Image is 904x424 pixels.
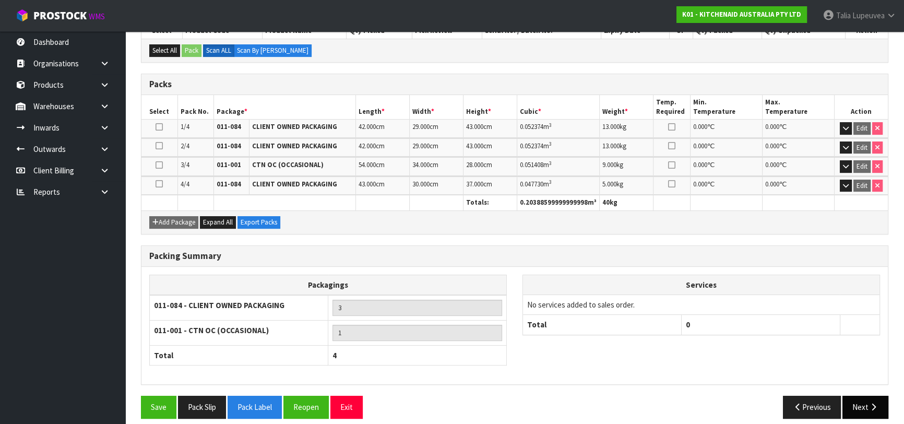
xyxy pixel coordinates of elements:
button: Add Package [149,216,198,229]
td: m [517,120,599,138]
th: Cubic [517,95,599,120]
label: Scan ALL [203,44,234,57]
span: Lupeuvea [852,10,885,20]
strong: CLIENT OWNED PACKAGING [252,180,337,189]
span: 42.000 [359,142,376,150]
strong: 011-001 - CTN OC (OCCASIONAL) [154,325,269,335]
th: kg [599,195,653,210]
td: m [517,157,599,175]
span: 54.000 [359,160,376,169]
th: Packagings [150,275,507,295]
span: 0.000 [765,180,779,189]
td: cm [409,157,463,175]
span: 0.000 [765,160,779,169]
button: Pack [182,44,201,57]
strong: 011-084 [217,142,241,150]
span: 29.000 [412,142,430,150]
span: 37.000 [466,180,483,189]
span: 43.000 [359,180,376,189]
button: Select All [149,44,180,57]
button: Edit [853,142,871,154]
button: Edit [853,160,871,173]
span: 29.000 [412,122,430,131]
span: 2/4 [181,142,189,150]
button: Expand All [200,216,236,229]
span: Talia [836,10,851,20]
span: 4/4 [181,180,189,189]
th: Weight [599,95,653,120]
td: No services added to sales order. [523,295,879,315]
td: ℃ [763,157,835,175]
th: Totals: [463,195,517,210]
th: Temp. Required [653,95,690,120]
button: Export Packs [237,216,280,229]
td: ℃ [690,138,762,157]
h3: Packing Summary [149,251,880,261]
td: cm [463,120,517,138]
td: cm [355,138,409,157]
th: Length [355,95,409,120]
th: Total [150,346,328,366]
sup: 3 [549,140,552,147]
span: 0.000 [765,122,779,131]
label: Scan By [PERSON_NAME] [234,44,312,57]
sup: 3 [549,122,552,128]
th: Package [213,95,355,120]
button: Previous [783,396,841,418]
sup: 3 [549,160,552,167]
button: Pack Label [228,396,282,418]
sup: 3 [549,179,552,185]
button: Edit [853,180,871,192]
strong: 011-084 [217,122,241,131]
strong: 011-084 [217,180,241,189]
button: Reopen [283,396,329,418]
span: 0.000 [693,180,707,189]
button: Next [842,396,888,418]
span: 4 [332,350,337,360]
span: 1/4 [181,122,189,131]
strong: CLIENT OWNED PACKAGING [252,122,337,131]
td: cm [355,176,409,195]
td: cm [409,176,463,195]
span: 30.000 [412,180,430,189]
td: cm [355,157,409,175]
td: cm [463,138,517,157]
strong: K01 - KITCHENAID AUSTRALIA PTY LTD [682,10,801,19]
span: ProStock [33,9,87,22]
span: 3/4 [181,160,189,169]
span: 0.000 [693,122,707,131]
a: K01 - KITCHENAID AUSTRALIA PTY LTD [676,6,807,23]
button: Exit [330,396,363,418]
span: 5.000 [602,180,616,189]
span: 0.052374 [520,122,543,131]
span: 42.000 [359,122,376,131]
th: Max. Temperature [763,95,835,120]
td: m [517,176,599,195]
span: 28.000 [466,160,483,169]
th: Total [523,315,682,335]
span: 34.000 [412,160,430,169]
td: kg [599,176,653,195]
strong: 011-001 [217,160,241,169]
span: 0 [686,320,690,329]
td: ℃ [690,176,762,195]
span: 13.000 [602,122,620,131]
th: Select [141,95,177,120]
td: cm [463,176,517,195]
th: Height [463,95,517,120]
td: cm [355,120,409,138]
span: 0.000 [693,142,707,150]
td: cm [409,120,463,138]
span: 0.052374 [520,142,543,150]
th: Width [409,95,463,120]
td: m [517,138,599,157]
span: 40 [602,198,610,207]
th: Services [523,275,879,295]
button: Edit [853,122,871,135]
th: Pack No. [177,95,213,120]
td: cm [463,157,517,175]
span: 0.000 [693,160,707,169]
td: kg [599,120,653,138]
span: 9.000 [602,160,616,169]
td: ℃ [690,157,762,175]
